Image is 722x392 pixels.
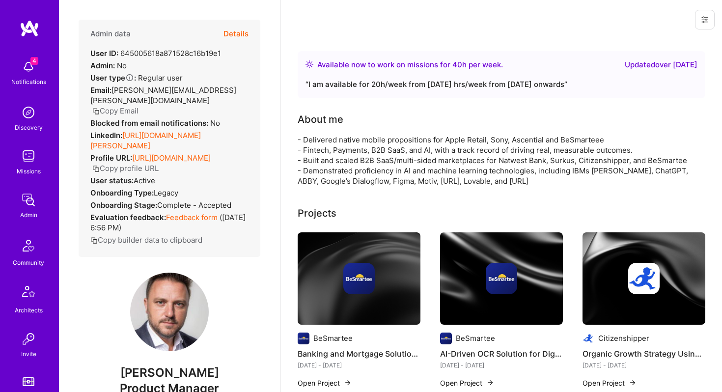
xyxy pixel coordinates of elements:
strong: Email: [90,85,111,95]
h4: Banking and Mortgage Solutions [298,347,420,360]
img: Architects [17,281,40,305]
div: [DATE] - [DATE] [440,360,563,370]
img: Company logo [486,263,517,294]
div: 645005618a871528c16b19e1 [90,48,221,58]
strong: Evaluation feedback: [90,213,166,222]
strong: Blocked from email notifications: [90,118,210,128]
img: cover [583,232,705,325]
img: cover [440,232,563,325]
div: [DATE] - [DATE] [583,360,705,370]
button: Open Project [440,378,494,388]
button: Open Project [298,378,352,388]
strong: User type : [90,73,136,83]
div: Invite [21,349,36,359]
span: [PERSON_NAME] [79,365,260,380]
span: [PERSON_NAME][EMAIL_ADDRESS][PERSON_NAME][DOMAIN_NAME] [90,85,236,105]
button: Copy Email [92,106,139,116]
div: [DATE] - [DATE] [298,360,420,370]
strong: Onboarding Stage: [90,200,157,210]
img: Invite [19,329,38,349]
span: Active [134,176,155,185]
strong: User status: [90,176,134,185]
strong: Admin: [90,61,115,70]
strong: LinkedIn: [90,131,122,140]
img: admin teamwork [19,190,38,210]
img: arrow-right [486,379,494,387]
img: discovery [19,103,38,122]
img: Company logo [343,263,375,294]
img: Company logo [298,333,309,344]
img: Company logo [628,263,660,294]
div: Discovery [15,122,43,133]
img: bell [19,57,38,77]
img: tokens [23,377,34,386]
span: 40 [452,60,462,69]
div: Updated over [DATE] [625,59,697,71]
div: No [90,60,127,71]
div: Notifications [11,77,46,87]
div: Missions [17,166,41,176]
strong: Profile URL: [90,153,132,163]
img: Availability [305,60,313,68]
img: teamwork [19,146,38,166]
div: ( [DATE] 6:56 PM ) [90,212,249,233]
img: logo [20,20,39,37]
div: No [90,118,220,128]
strong: User ID: [90,49,118,58]
div: Regular user [90,73,183,83]
div: Projects [298,206,336,221]
button: Copy builder data to clipboard [90,235,202,245]
div: Citizenshipper [598,333,649,343]
img: Community [17,234,40,257]
span: legacy [154,188,178,197]
div: “ I am available for 20h/week from [DATE] hrs/week from [DATE] onwards ” [305,79,697,90]
i: icon Copy [92,165,100,172]
a: [URL][DOMAIN_NAME] [132,153,211,163]
div: Available now to work on missions for h per week . [317,59,503,71]
img: User Avatar [130,273,209,351]
span: 4 [30,57,38,65]
span: Complete - Accepted [157,200,231,210]
div: Community [13,257,44,268]
img: arrow-right [629,379,637,387]
button: Open Project [583,378,637,388]
div: Architects [15,305,43,315]
button: Copy profile URL [92,163,159,173]
i: icon Copy [90,237,98,244]
button: Details [223,20,249,48]
h4: AI-Driven OCR Solution for Digital Mortgage [440,347,563,360]
div: - Delivered native mobile propositions for Apple Retail, Sony, Ascential and BeSmarteee - Fintech... [298,135,691,186]
h4: Admin data [90,29,131,38]
div: Admin [20,210,37,220]
i: icon Copy [92,108,100,115]
h4: Organic Growth Strategy Using AI for Marketplace [583,347,705,360]
a: [URL][DOMAIN_NAME][PERSON_NAME] [90,131,201,150]
img: cover [298,232,420,325]
img: Company logo [440,333,452,344]
img: Company logo [583,333,594,344]
div: About me [298,112,343,127]
img: arrow-right [344,379,352,387]
div: BeSmartee [313,333,353,343]
i: Help [125,73,134,82]
a: Feedback form [166,213,218,222]
strong: Onboarding Type: [90,188,154,197]
div: BeSmartee [456,333,495,343]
